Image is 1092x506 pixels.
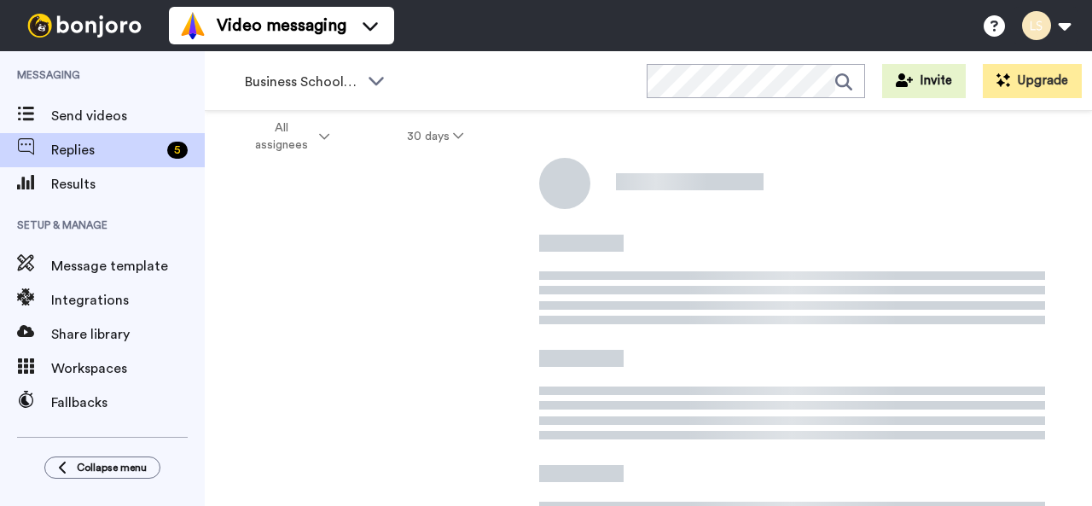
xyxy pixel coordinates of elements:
[247,119,316,154] span: All assignees
[20,14,148,38] img: bj-logo-header-white.svg
[983,64,1082,98] button: Upgrade
[882,64,966,98] button: Invite
[208,113,369,160] button: All assignees
[245,72,359,92] span: Business School 2025
[217,14,346,38] span: Video messaging
[44,457,160,479] button: Collapse menu
[51,393,205,413] span: Fallbacks
[369,121,502,152] button: 30 days
[179,12,206,39] img: vm-color.svg
[51,174,205,195] span: Results
[51,106,205,126] span: Send videos
[77,461,147,474] span: Collapse menu
[51,358,205,379] span: Workspaces
[51,324,205,345] span: Share library
[51,290,205,311] span: Integrations
[51,256,205,276] span: Message template
[167,142,188,159] div: 5
[51,140,160,160] span: Replies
